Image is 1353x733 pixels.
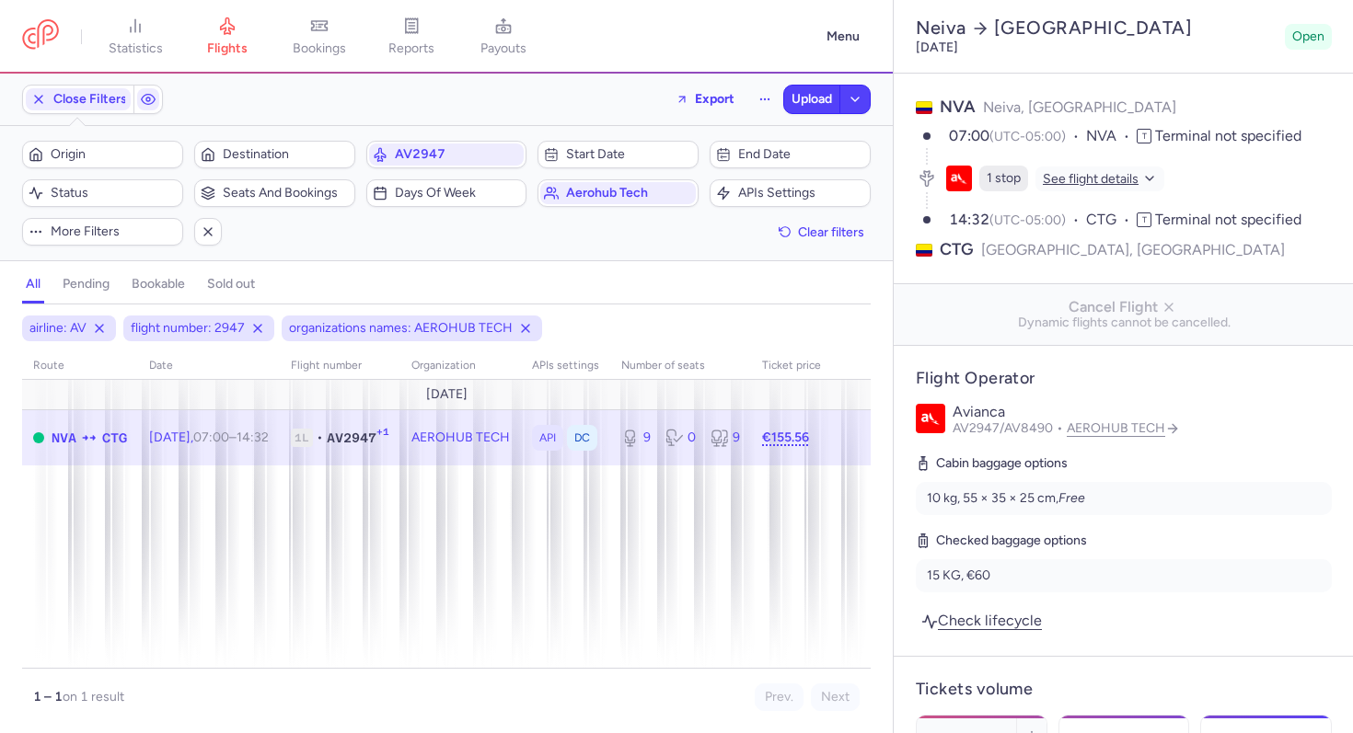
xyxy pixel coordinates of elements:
[23,86,133,113] button: Close Filters
[664,85,746,114] button: Export
[798,225,864,239] span: Clear filters
[33,689,63,704] strong: 1 – 1
[989,129,1066,144] span: (UTC-05:00)
[395,147,521,162] span: AV2947
[1043,170,1139,188] span: See flight details
[621,429,651,447] div: 9
[273,17,365,57] a: bookings
[981,238,1285,261] span: [GEOGRAPHIC_DATA], [GEOGRAPHIC_DATA]
[289,319,513,338] span: organizations names: AEROHUB TECH
[138,352,280,380] th: date
[109,40,163,57] span: statistics
[51,147,177,162] span: Origin
[711,429,740,447] div: 9
[22,218,183,246] button: More filters
[916,608,1047,633] a: Check lifecycle
[366,141,527,168] button: AV2947
[916,559,1332,592] li: 15 KG, €60
[457,17,549,57] a: payouts
[149,429,269,445] span: [DATE],
[784,86,839,113] button: Upload
[1067,420,1180,436] a: AEROHUB TECH
[1137,129,1151,143] span: T
[1137,212,1151,227] span: T
[949,211,989,228] time: 14:32
[29,319,87,338] span: airline: AV
[908,299,1339,315] span: Cancel Flight
[916,530,1332,552] h5: Checked baggage options
[815,19,871,54] button: Menu
[1292,28,1324,46] span: Open
[916,40,958,55] time: [DATE]
[916,452,1332,475] h5: Cabin baggage options
[237,429,269,445] time: 14:32
[538,141,699,168] button: Start date
[762,429,809,445] strong: €155.56
[22,179,183,207] button: Status
[940,97,976,117] span: NVA
[916,404,945,433] img: Avianca logo
[710,179,871,207] button: APIs settings
[291,429,313,447] span: 1L
[538,179,699,207] button: aerohub tech
[63,689,124,704] span: on 1 result
[376,426,389,444] span: +1
[665,429,695,447] div: 0
[280,352,400,380] th: Flight number
[223,147,349,162] span: Destination
[772,218,871,246] button: Clear filters
[131,319,245,338] span: flight number: 2947
[366,179,527,207] button: Days of week
[22,352,138,380] th: route
[949,127,989,144] time: 07:00
[53,92,127,107] span: Close Filters
[207,276,255,292] h4: sold out
[1086,126,1137,147] span: NVA
[983,98,1176,116] span: Neiva, [GEOGRAPHIC_DATA]
[194,141,355,168] button: Destination
[194,179,355,207] button: Seats and bookings
[953,404,1332,420] p: Avianca
[426,387,468,402] span: [DATE]
[26,276,40,292] h4: all
[181,17,273,57] a: flights
[695,92,734,106] span: Export
[400,352,521,380] th: organization
[327,429,376,447] span: AV2947
[293,40,346,57] span: bookings
[811,683,860,711] button: Next
[51,186,177,200] span: Status
[1155,211,1301,228] span: Terminal not specified
[916,368,1332,389] h4: Flight Operator
[710,141,871,168] button: End date
[566,186,692,200] span: aerohub tech
[400,409,521,465] td: AEROHUB TECH
[521,352,610,380] th: APIs settings
[388,40,434,57] span: reports
[738,186,864,200] span: APIs settings
[940,238,974,261] span: CTG
[539,429,556,447] span: API
[1086,210,1137,231] span: CTG
[574,429,590,447] span: DC
[989,212,1066,228] span: (UTC-05:00)
[792,92,832,107] span: Upload
[22,19,59,53] a: CitizenPlane red outlined logo
[916,679,1332,700] h4: Tickets volume
[193,429,229,445] time: 07:00
[51,224,177,239] span: More filters
[908,315,1339,330] span: Dynamic flights cannot be cancelled.
[480,40,526,57] span: payouts
[395,186,521,200] span: Days of week
[317,429,323,447] span: •
[610,352,751,380] th: number of seats
[193,429,269,445] span: –
[132,276,185,292] h4: bookable
[102,428,127,448] span: CTG
[223,186,349,200] span: Seats and bookings
[987,169,1021,188] span: 1 stop
[953,420,1067,436] span: AV2947/AV8490
[738,147,864,162] span: End date
[22,141,183,168] button: Origin
[946,166,972,191] figure: AV airline logo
